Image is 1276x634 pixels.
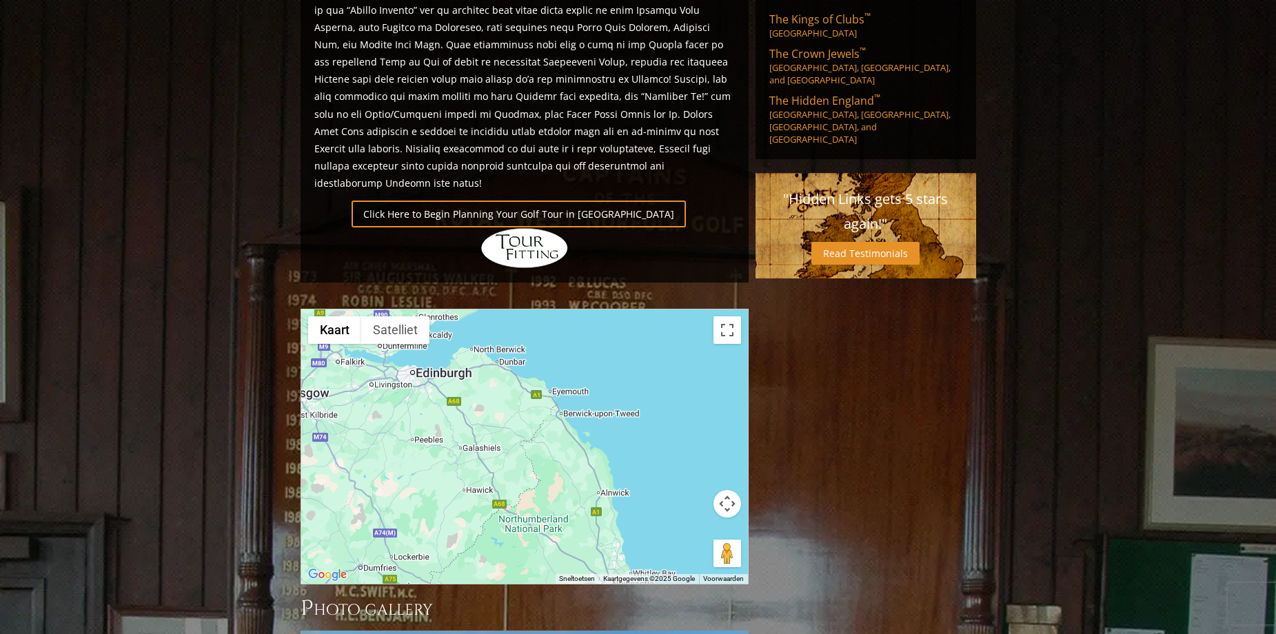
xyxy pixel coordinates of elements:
a: The Kings of Clubs™[GEOGRAPHIC_DATA] [769,12,962,39]
a: Dit gebied openen in Google Maps (er wordt een nieuw venster geopend) [305,566,350,584]
a: Read Testimonials [811,242,920,265]
a: Voorwaarden (wordt geopend in een nieuw tabblad) [703,575,744,582]
sup: ™ [860,45,866,57]
button: Weergave op volledig scherm aan- of uitzetten [713,316,741,344]
img: Hidden Links [480,227,569,269]
span: Kaartgegevens ©2025 Google [603,575,695,582]
button: Bedieningsopties voor de kaartweergave [713,490,741,518]
a: The Crown Jewels™[GEOGRAPHIC_DATA], [GEOGRAPHIC_DATA], and [GEOGRAPHIC_DATA] [769,46,962,86]
button: Stratenkaart tonen [308,316,361,344]
span: The Kings of Clubs [769,12,871,27]
button: Satellietbeelden tonen [361,316,429,344]
img: Google [305,566,350,584]
a: The Hidden England™[GEOGRAPHIC_DATA], [GEOGRAPHIC_DATA], [GEOGRAPHIC_DATA], and [GEOGRAPHIC_DATA] [769,93,962,145]
sup: ™ [874,92,880,103]
span: The Crown Jewels [769,46,866,61]
button: Sneltoetsen [559,574,595,584]
p: "Hidden Links gets 5 stars again!" [769,187,962,236]
button: Sleep Pegman de kaart op om Street View te openen [713,540,741,567]
span: The Hidden England [769,93,880,108]
sup: ™ [864,10,871,22]
h3: Photo Gallery [301,595,749,622]
a: Click Here to Begin Planning Your Golf Tour in [GEOGRAPHIC_DATA] [352,201,686,227]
